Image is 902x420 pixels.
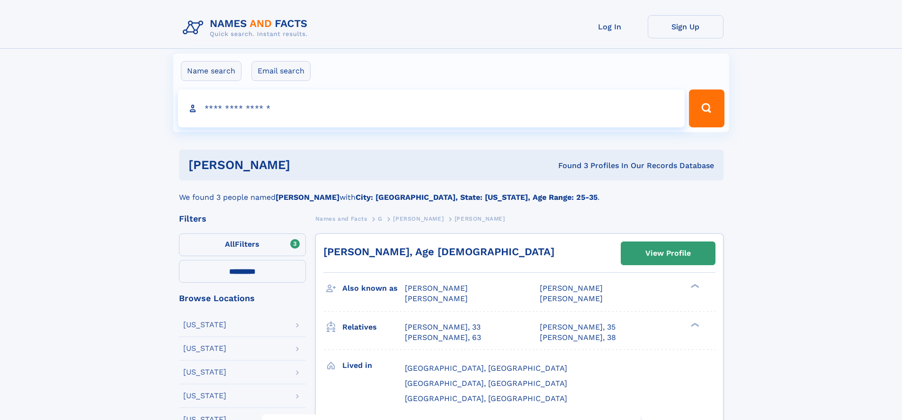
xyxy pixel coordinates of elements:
[178,89,685,127] input: search input
[645,242,691,264] div: View Profile
[342,357,405,374] h3: Lived in
[405,322,481,332] a: [PERSON_NAME], 33
[540,332,616,343] a: [PERSON_NAME], 38
[315,213,367,224] a: Names and Facts
[540,284,603,293] span: [PERSON_NAME]
[393,215,444,222] span: [PERSON_NAME]
[405,332,481,343] a: [PERSON_NAME], 63
[323,246,554,258] a: [PERSON_NAME], Age [DEMOGRAPHIC_DATA]
[405,379,567,388] span: [GEOGRAPHIC_DATA], [GEOGRAPHIC_DATA]
[455,215,505,222] span: [PERSON_NAME]
[378,213,383,224] a: G
[179,214,306,223] div: Filters
[179,180,723,203] div: We found 3 people named with .
[342,280,405,296] h3: Also known as
[572,15,648,38] a: Log In
[179,233,306,256] label: Filters
[276,193,339,202] b: [PERSON_NAME]
[405,284,468,293] span: [PERSON_NAME]
[540,294,603,303] span: [PERSON_NAME]
[181,61,241,81] label: Name search
[183,392,226,400] div: [US_STATE]
[405,364,567,373] span: [GEOGRAPHIC_DATA], [GEOGRAPHIC_DATA]
[393,213,444,224] a: [PERSON_NAME]
[356,193,598,202] b: City: [GEOGRAPHIC_DATA], State: [US_STATE], Age Range: 25-35
[183,321,226,329] div: [US_STATE]
[648,15,723,38] a: Sign Up
[179,294,306,303] div: Browse Locations
[251,61,311,81] label: Email search
[689,89,724,127] button: Search Button
[378,215,383,222] span: G
[540,322,616,332] a: [PERSON_NAME], 35
[405,294,468,303] span: [PERSON_NAME]
[621,242,715,265] a: View Profile
[179,15,315,41] img: Logo Names and Facts
[424,161,714,171] div: Found 3 Profiles In Our Records Database
[405,394,567,403] span: [GEOGRAPHIC_DATA], [GEOGRAPHIC_DATA]
[688,283,700,289] div: ❯
[342,319,405,335] h3: Relatives
[225,240,235,249] span: All
[183,345,226,352] div: [US_STATE]
[183,368,226,376] div: [US_STATE]
[188,159,424,171] h1: [PERSON_NAME]
[688,322,700,328] div: ❯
